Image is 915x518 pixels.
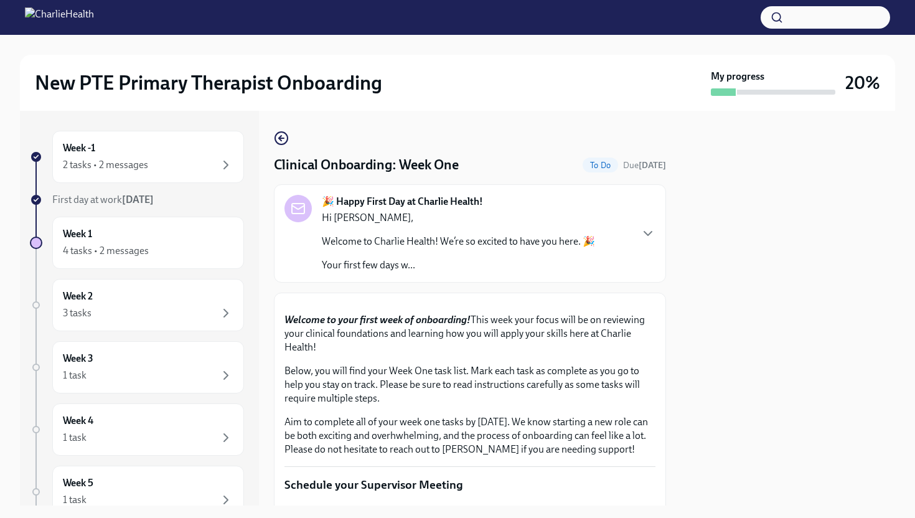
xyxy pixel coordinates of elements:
[63,290,93,303] h6: Week 2
[63,141,95,155] h6: Week -1
[322,258,595,272] p: Your first few days w...
[30,279,244,331] a: Week 23 tasks
[583,161,618,170] span: To Do
[30,193,244,207] a: First day at work[DATE]
[322,211,595,225] p: Hi [PERSON_NAME],
[284,314,471,326] strong: Welcome to your first week of onboarding!
[30,341,244,393] a: Week 31 task
[284,364,655,405] p: Below, you will find your Week One task list. Mark each task as complete as you go to help you st...
[284,477,655,493] p: Schedule your Supervisor Meeting
[845,72,880,94] h3: 20%
[63,493,87,507] div: 1 task
[25,7,94,27] img: CharlieHealth
[30,217,244,269] a: Week 14 tasks • 2 messages
[52,194,154,205] span: First day at work
[322,195,483,209] strong: 🎉 Happy First Day at Charlie Health!
[35,70,382,95] h2: New PTE Primary Therapist Onboarding
[30,403,244,456] a: Week 41 task
[63,227,92,241] h6: Week 1
[284,313,655,354] p: This week your focus will be on reviewing your clinical foundations and learning how you will app...
[274,156,459,174] h4: Clinical Onboarding: Week One
[322,235,595,248] p: Welcome to Charlie Health! We’re so excited to have you here. 🎉
[63,476,93,490] h6: Week 5
[30,131,244,183] a: Week -12 tasks • 2 messages
[63,244,149,258] div: 4 tasks • 2 messages
[284,504,463,516] em: Approximate time to complete: 5 minutes
[63,369,87,382] div: 1 task
[639,160,666,171] strong: [DATE]
[30,466,244,518] a: Week 51 task
[63,158,148,172] div: 2 tasks • 2 messages
[284,415,655,456] p: Aim to complete all of your week one tasks by [DATE]. We know starting a new role can be both exc...
[63,414,93,428] h6: Week 4
[623,159,666,171] span: October 11th, 2025 10:00
[63,306,91,320] div: 3 tasks
[63,431,87,445] div: 1 task
[711,70,764,83] strong: My progress
[623,160,666,171] span: Due
[122,194,154,205] strong: [DATE]
[63,352,93,365] h6: Week 3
